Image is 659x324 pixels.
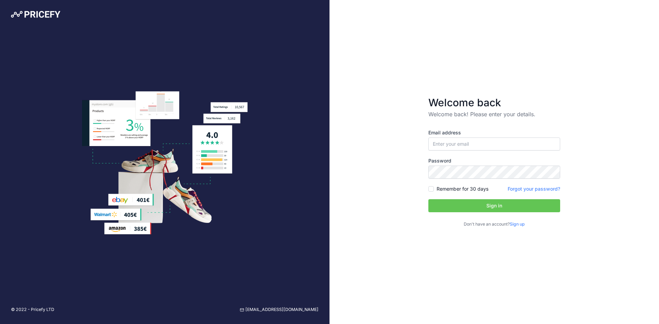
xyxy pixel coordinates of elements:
[508,186,560,192] a: Forgot your password?
[428,129,560,136] label: Email address
[428,157,560,164] label: Password
[428,199,560,212] button: Sign in
[428,110,560,118] p: Welcome back! Please enter your details.
[240,307,319,313] a: [EMAIL_ADDRESS][DOMAIN_NAME]
[11,11,60,18] img: Pricefy
[428,221,560,228] p: Don't have an account?
[11,307,54,313] p: © 2022 - Pricefy LTD
[437,185,488,192] label: Remember for 30 days
[428,96,560,109] h3: Welcome back
[510,221,525,227] a: Sign up
[428,137,560,151] input: Enter your email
